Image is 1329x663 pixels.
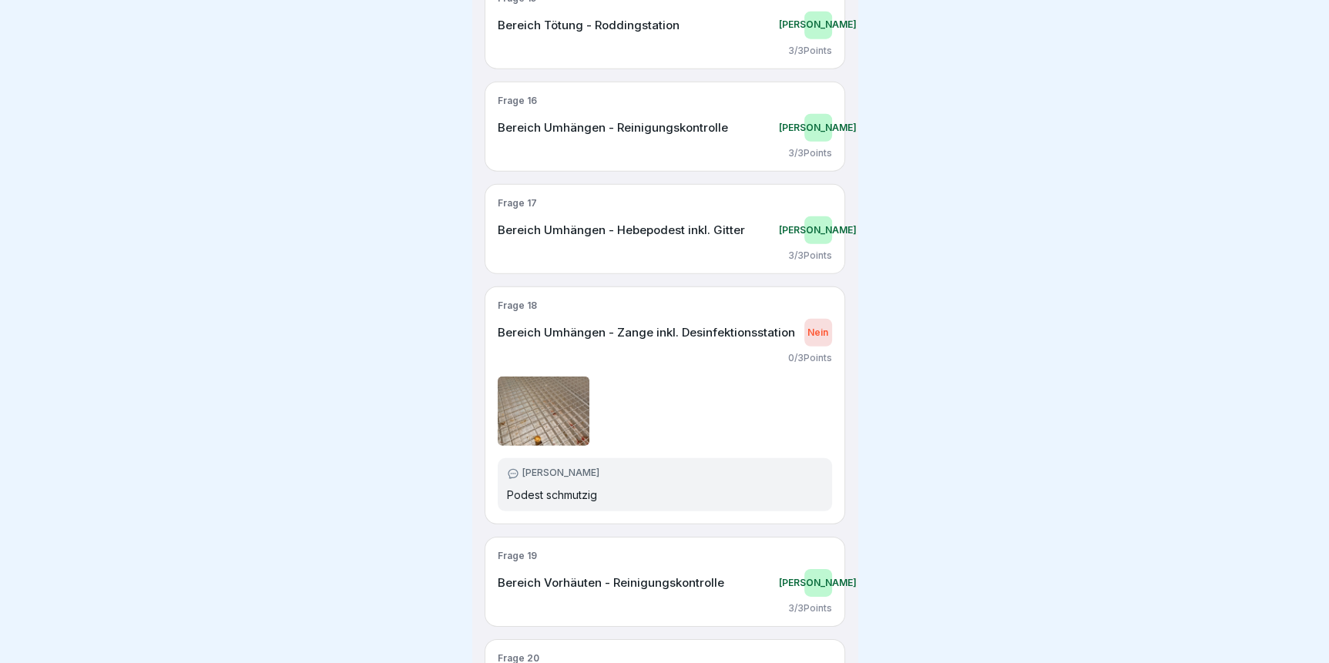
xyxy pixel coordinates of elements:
[804,319,832,347] div: Nein
[498,326,795,340] p: Bereich Umhängen - Zange inkl. Desinfektionsstation
[522,467,599,478] p: [PERSON_NAME]
[498,121,728,135] p: Bereich Umhängen - Reinigungskontrolle
[498,550,832,563] p: Frage 19
[498,300,832,313] p: Frage 18
[788,148,832,159] p: 3 / 3 Points
[788,45,832,56] p: 3 / 3 Points
[788,353,832,363] p: 0 / 3 Points
[788,603,832,614] p: 3 / 3 Points
[498,576,724,590] p: Bereich Vorhäuten - Reinigungskontrolle
[498,197,832,210] p: Frage 17
[788,250,832,261] p: 3 / 3 Points
[804,216,832,244] div: [PERSON_NAME]
[804,569,832,597] div: [PERSON_NAME]
[498,18,680,32] p: Bereich Tötung - Roddingstation
[804,114,832,142] div: [PERSON_NAME]
[804,12,832,39] div: [PERSON_NAME]
[498,377,590,446] img: wvmqr5qj2ykn3q5wjkybkk25.png
[498,223,745,237] p: Bereich Umhängen - Hebepodest inkl. Gitter
[507,487,597,503] p: Podest schmutzig
[498,95,832,108] p: Frage 16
